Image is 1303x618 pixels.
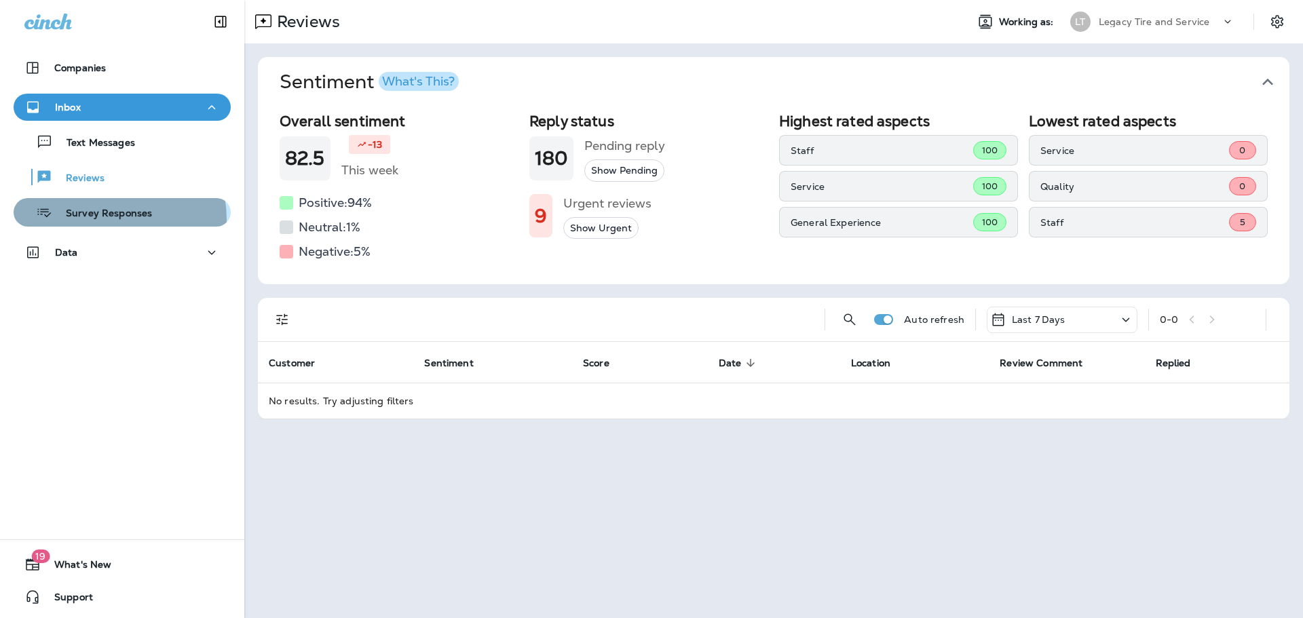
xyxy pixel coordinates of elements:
button: What's This? [379,72,459,91]
h2: Reply status [529,113,768,130]
button: Inbox [14,94,231,121]
p: Reviews [271,12,340,32]
h2: Lowest rated aspects [1029,113,1268,130]
button: Support [14,583,231,611]
span: 19 [31,549,50,563]
td: No results. Try adjusting filters [258,383,1289,419]
p: Reviews [52,172,105,185]
p: Companies [54,62,106,73]
p: Data [55,247,78,258]
span: Review Comment [1000,358,1082,369]
h1: 82.5 [285,147,325,170]
div: What's This? [382,75,455,88]
p: Service [1040,145,1229,156]
h5: Negative: 5 % [299,241,371,263]
button: Survey Responses [14,198,231,227]
span: 100 [982,180,998,192]
p: Service [791,181,973,192]
button: SentimentWhat's This? [269,57,1300,107]
div: SentimentWhat's This? [258,107,1289,284]
p: Staff [1040,217,1229,228]
p: Legacy Tire and Service [1099,16,1209,27]
p: Staff [791,145,973,156]
h1: 180 [535,147,568,170]
span: 0 [1239,144,1245,156]
button: Show Urgent [563,217,639,239]
h2: Highest rated aspects [779,113,1018,130]
span: Replied [1156,358,1191,369]
span: Review Comment [1000,357,1100,369]
div: LT [1070,12,1091,32]
button: Text Messages [14,128,231,156]
button: Filters [269,306,296,333]
h5: Positive: 94 % [299,192,372,214]
button: Collapse Sidebar [202,8,240,35]
span: Score [583,357,627,369]
span: Location [851,357,908,369]
span: Location [851,358,890,369]
h1: Sentiment [280,71,459,94]
button: Reviews [14,163,231,191]
button: Data [14,239,231,266]
span: What's New [41,559,111,575]
span: Replied [1156,357,1209,369]
span: Sentiment [424,357,491,369]
span: Score [583,358,609,369]
span: 0 [1239,180,1245,192]
h2: Overall sentiment [280,113,518,130]
p: Text Messages [53,137,135,150]
p: Survey Responses [52,208,152,220]
button: Show Pending [584,159,664,182]
p: -13 [368,138,382,151]
span: 5 [1240,216,1245,228]
span: Date [719,357,759,369]
span: Working as: [999,16,1057,28]
button: Companies [14,54,231,81]
p: Quality [1040,181,1229,192]
span: Sentiment [424,358,473,369]
button: Search Reviews [836,306,863,333]
button: 19What's New [14,551,231,578]
span: Customer [269,357,333,369]
p: Inbox [55,102,81,113]
p: General Experience [791,217,973,228]
h5: This week [341,159,398,181]
h5: Urgent reviews [563,193,651,214]
h1: 9 [535,205,547,227]
button: Settings [1265,9,1289,34]
div: 0 - 0 [1160,314,1178,325]
h5: Neutral: 1 % [299,216,360,238]
h5: Pending reply [584,135,665,157]
span: 100 [982,144,998,156]
span: Date [719,358,742,369]
span: 100 [982,216,998,228]
p: Auto refresh [904,314,964,325]
span: Support [41,592,93,608]
p: Last 7 Days [1012,314,1065,325]
span: Customer [269,358,315,369]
